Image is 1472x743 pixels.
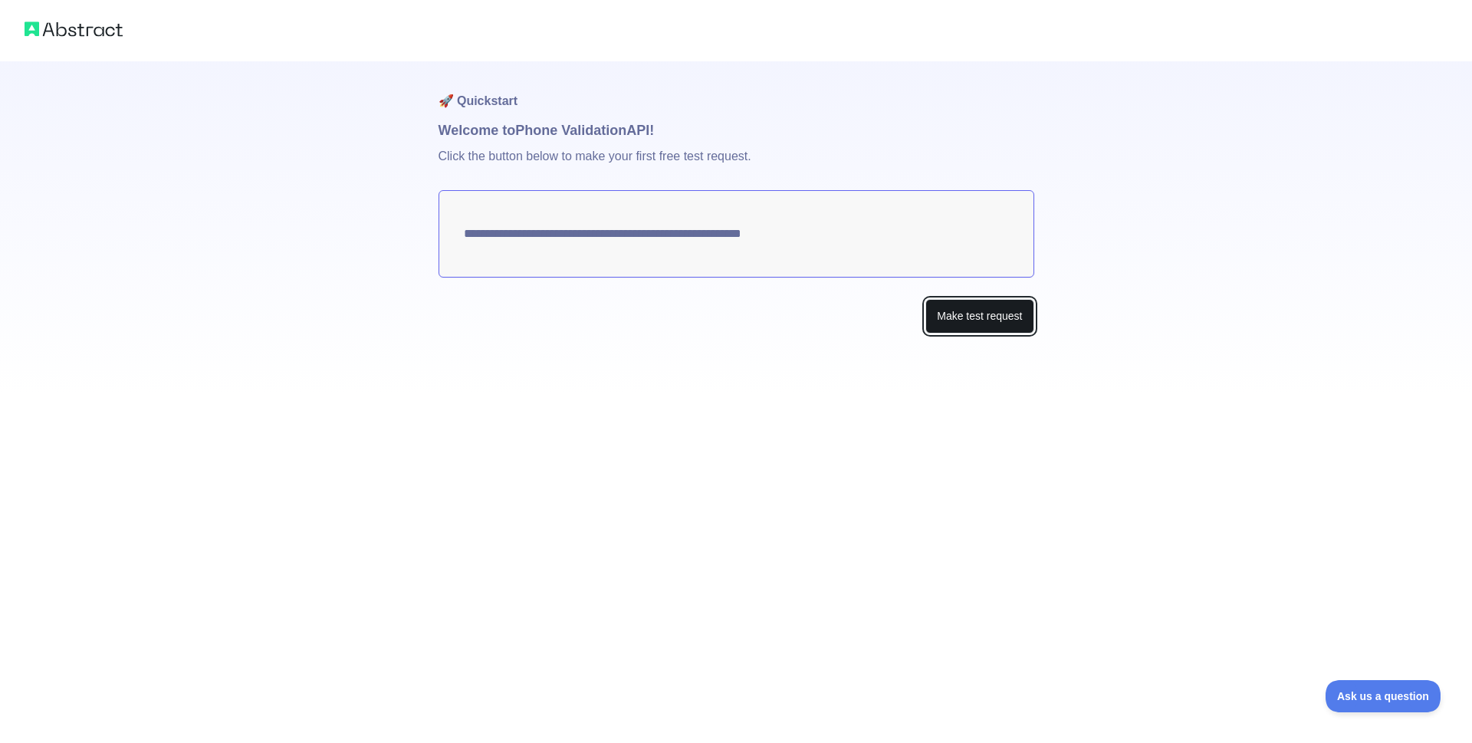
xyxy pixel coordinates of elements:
[1326,680,1441,712] iframe: Toggle Customer Support
[439,61,1034,120] h1: 🚀 Quickstart
[925,299,1033,334] button: Make test request
[439,141,1034,190] p: Click the button below to make your first free test request.
[439,120,1034,141] h1: Welcome to Phone Validation API!
[25,18,123,40] img: Abstract logo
